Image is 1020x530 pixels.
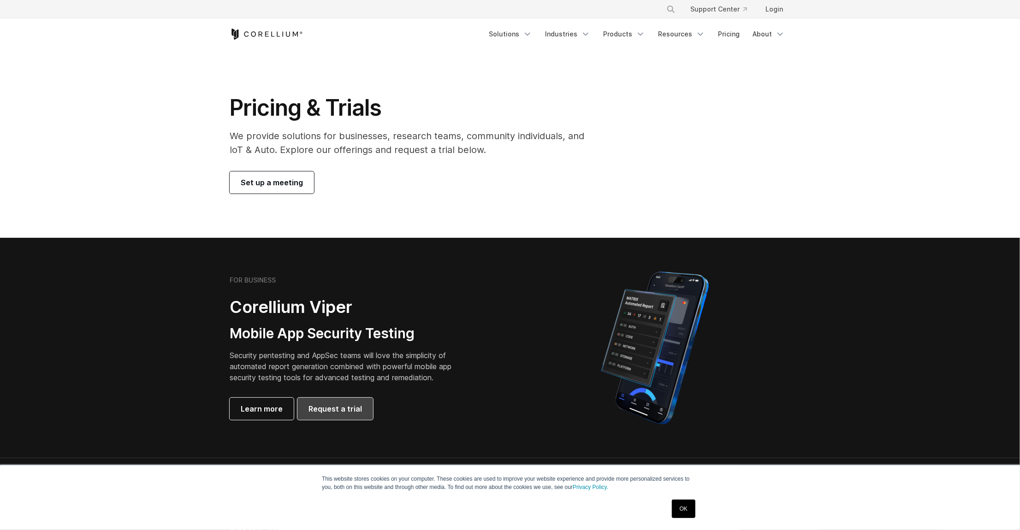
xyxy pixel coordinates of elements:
[230,325,466,342] h3: Mobile App Security Testing
[586,267,724,429] img: Corellium MATRIX automated report on iPhone showing app vulnerability test results across securit...
[573,484,608,490] a: Privacy Policy.
[712,26,745,42] a: Pricing
[540,26,596,42] a: Industries
[322,475,698,491] p: This website stores cookies on your computer. These cookies are used to improve your website expe...
[230,276,276,284] h6: FOR BUSINESS
[672,500,695,518] a: OK
[308,403,362,414] span: Request a trial
[747,26,790,42] a: About
[297,398,373,420] a: Request a trial
[758,1,790,18] a: Login
[663,1,679,18] button: Search
[230,94,597,122] h1: Pricing & Trials
[230,29,303,40] a: Corellium Home
[598,26,651,42] a: Products
[655,1,790,18] div: Navigation Menu
[230,297,466,318] h2: Corellium Viper
[683,1,754,18] a: Support Center
[230,129,597,157] p: We provide solutions for businesses, research teams, community individuals, and IoT & Auto. Explo...
[230,398,294,420] a: Learn more
[230,350,466,383] p: Security pentesting and AppSec teams will love the simplicity of automated report generation comb...
[241,177,303,188] span: Set up a meeting
[230,171,314,194] a: Set up a meeting
[241,403,283,414] span: Learn more
[483,26,790,42] div: Navigation Menu
[483,26,538,42] a: Solutions
[652,26,711,42] a: Resources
